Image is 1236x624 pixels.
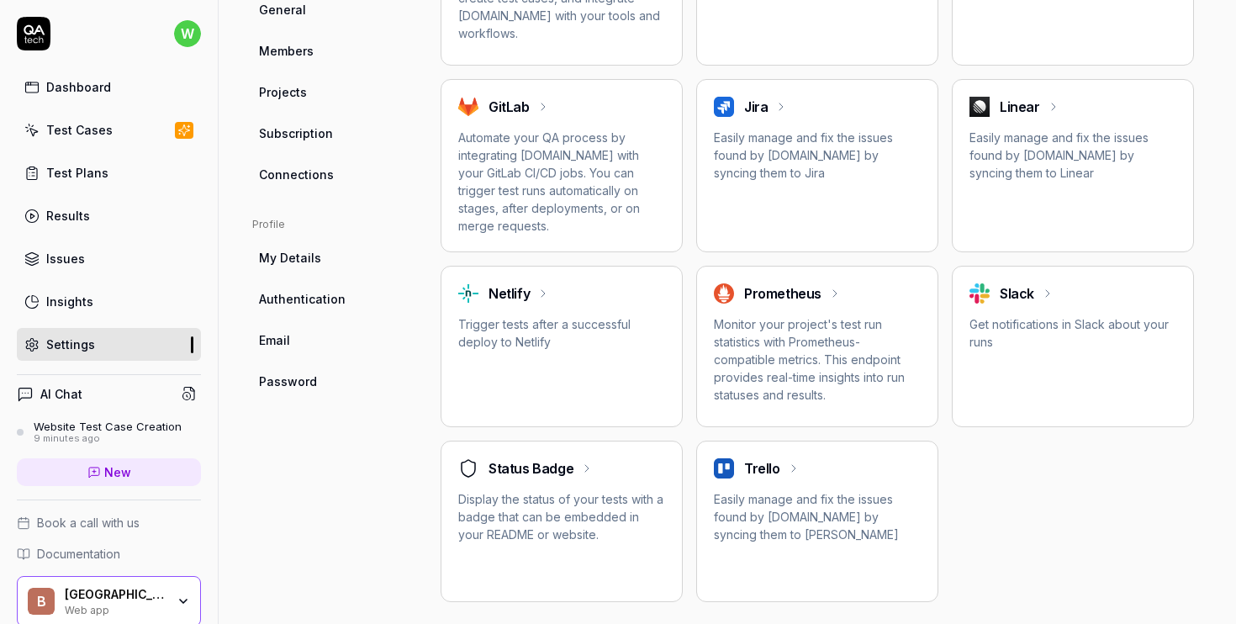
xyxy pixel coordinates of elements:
[40,385,82,403] h4: AI Chat
[252,325,414,356] a: Email
[969,283,990,304] img: Hackoffice
[969,97,990,117] img: Hackoffice
[46,164,108,182] div: Test Plans
[65,587,166,602] div: Brazil
[714,97,734,117] img: Hackoffice
[174,17,201,50] button: w
[458,490,665,543] p: Display the status of your tests with a badge that can be embedded in your README or website.
[174,20,201,47] span: w
[952,79,1194,252] a: HackofficeLinearEasily manage and fix the issues found by [DOMAIN_NAME] by syncing them to Linear
[441,441,683,602] a: Status BadgeDisplay the status of your tests with a badge that can be embedded in your README or ...
[46,207,90,225] div: Results
[104,463,131,481] span: New
[252,159,414,190] a: Connections
[952,266,1194,427] a: HackofficeSlackGet notifications in Slack about your runs
[34,420,182,433] div: Website Test Case Creation
[744,458,780,479] h2: Trello
[17,199,201,232] a: Results
[1000,283,1034,304] h2: Slack
[744,97,768,117] h2: Jira
[252,77,414,108] a: Projects
[17,458,201,486] a: New
[17,420,201,445] a: Website Test Case Creation9 minutes ago
[252,118,414,149] a: Subscription
[696,79,938,252] a: HackofficeJiraEasily manage and fix the issues found by [DOMAIN_NAME] by syncing them to Jira
[744,283,821,304] h2: Prometheus
[259,373,317,390] span: Password
[252,35,414,66] a: Members
[714,490,921,543] p: Easily manage and fix the issues found by [DOMAIN_NAME] by syncing them to [PERSON_NAME]
[259,83,307,101] span: Projects
[28,588,55,615] span: B
[259,290,346,308] span: Authentication
[489,283,530,304] h2: Netlify
[441,266,683,427] a: HackofficeNetlifyTrigger tests after a successful deploy to Netlify
[441,79,683,252] a: HackofficeGitLabAutomate your QA process by integrating [DOMAIN_NAME] with your GitLab CI/CD jobs...
[252,242,414,273] a: My Details
[17,328,201,361] a: Settings
[969,129,1176,182] p: Easily manage and fix the issues found by [DOMAIN_NAME] by syncing them to Linear
[46,121,113,139] div: Test Cases
[259,166,334,183] span: Connections
[17,114,201,146] a: Test Cases
[17,156,201,189] a: Test Plans
[259,1,306,19] span: General
[252,283,414,315] a: Authentication
[17,242,201,275] a: Issues
[34,433,182,445] div: 9 minutes ago
[458,315,665,351] p: Trigger tests after a successful deploy to Netlify
[17,71,201,103] a: Dashboard
[458,97,478,117] img: Hackoffice
[1000,97,1040,117] h2: Linear
[696,441,938,602] a: HackofficeTrelloEasily manage and fix the issues found by [DOMAIN_NAME] by syncing them to [PERSO...
[17,514,201,531] a: Book a call with us
[17,545,201,563] a: Documentation
[714,458,734,479] img: Hackoffice
[458,284,478,302] img: Hackoffice
[259,124,333,142] span: Subscription
[37,514,140,531] span: Book a call with us
[259,249,321,267] span: My Details
[259,331,290,349] span: Email
[969,315,1176,351] p: Get notifications in Slack about your runs
[714,315,921,404] p: Monitor your project's test run statistics with Prometheus-compatible metrics. This endpoint prov...
[489,97,530,117] h2: GitLab
[46,293,93,310] div: Insights
[46,336,95,353] div: Settings
[252,217,414,232] div: Profile
[458,129,665,235] p: Automate your QA process by integrating [DOMAIN_NAME] with your GitLab CI/CD jobs. You can trigge...
[252,366,414,397] a: Password
[714,283,734,304] img: Hackoffice
[46,78,111,96] div: Dashboard
[65,602,166,616] div: Web app
[696,266,938,427] a: HackofficePrometheusMonitor your project's test run statistics with Prometheus-compatible metrics...
[714,129,921,182] p: Easily manage and fix the issues found by [DOMAIN_NAME] by syncing them to Jira
[259,42,314,60] span: Members
[489,458,573,479] h2: Status Badge
[37,545,120,563] span: Documentation
[17,285,201,318] a: Insights
[46,250,85,267] div: Issues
